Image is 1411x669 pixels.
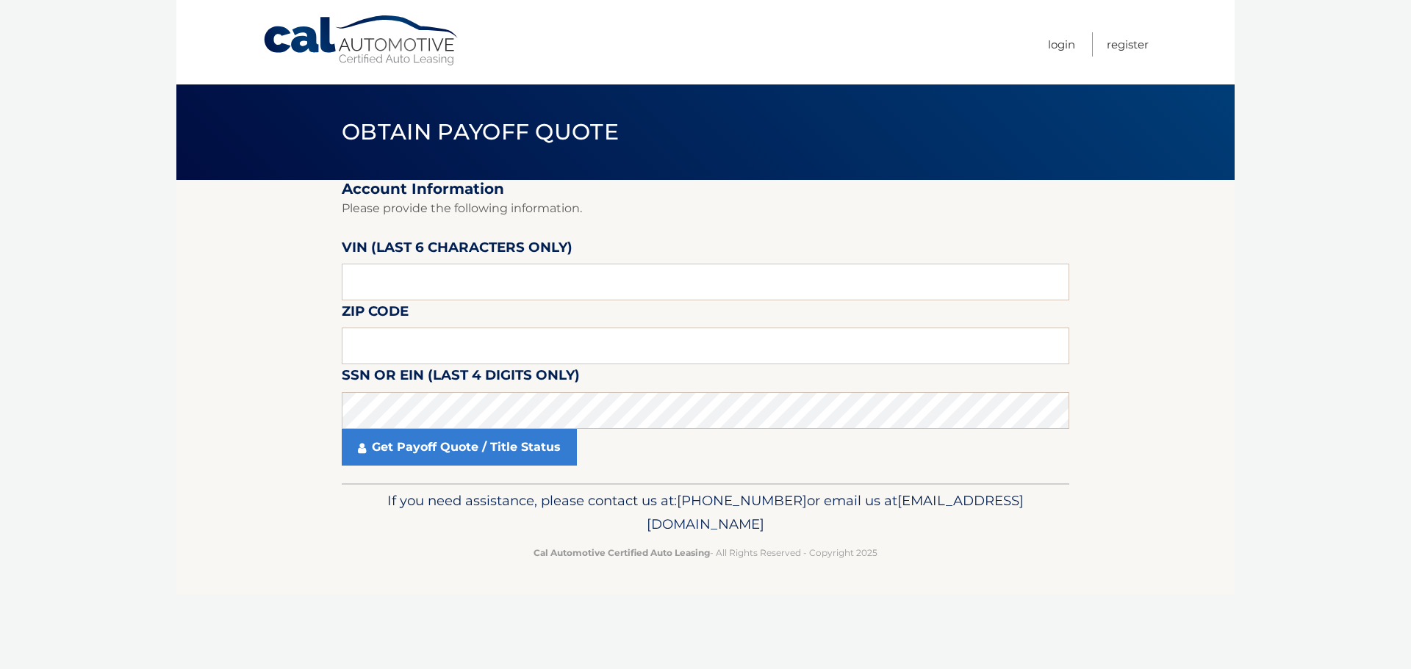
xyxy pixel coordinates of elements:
a: Cal Automotive [262,15,461,67]
p: - All Rights Reserved - Copyright 2025 [351,545,1060,560]
h2: Account Information [342,180,1069,198]
strong: Cal Automotive Certified Auto Leasing [534,547,710,558]
span: Obtain Payoff Quote [342,118,619,145]
p: Please provide the following information. [342,198,1069,219]
a: Register [1107,32,1149,57]
label: VIN (last 6 characters only) [342,236,572,264]
label: Zip Code [342,300,409,328]
label: SSN or EIN (last 4 digits only) [342,364,580,391]
a: Login [1048,32,1075,57]
span: [PHONE_NUMBER] [677,492,807,509]
a: Get Payoff Quote / Title Status [342,429,577,466]
p: If you need assistance, please contact us at: or email us at [351,489,1060,536]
